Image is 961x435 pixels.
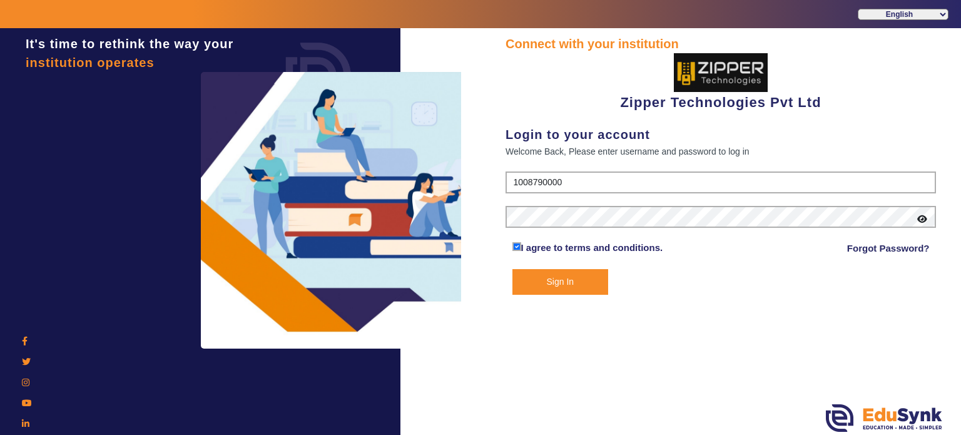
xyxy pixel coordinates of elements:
img: edusynk.png [826,404,942,432]
div: Connect with your institution [506,34,936,53]
div: Zipper Technologies Pvt Ltd [506,53,936,113]
button: Sign In [512,269,609,295]
div: Welcome Back, Please enter username and password to log in [506,144,936,159]
img: 36227e3f-cbf6-4043-b8fc-b5c5f2957d0a [674,53,768,92]
img: login3.png [201,72,464,349]
span: institution operates [26,56,155,69]
span: It's time to rethink the way your [26,37,233,51]
input: User Name [506,171,936,194]
div: Login to your account [506,125,936,144]
img: login.png [272,28,365,122]
a: Forgot Password? [847,241,930,256]
a: I agree to terms and conditions. [521,242,663,253]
